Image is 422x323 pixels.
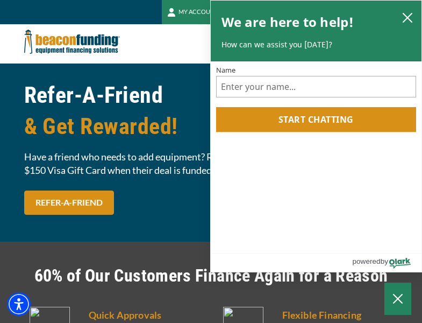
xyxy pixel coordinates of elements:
div: Accessibility Menu [7,292,31,316]
span: by [381,255,388,268]
img: Beacon Funding Corporation logo [24,24,120,59]
span: & Get Rewarded! [24,111,398,142]
h1: Refer-A-Friend [24,80,398,142]
span: powered [352,255,380,268]
a: Powered by Olark [352,254,421,272]
h5: Flexible Financing [282,307,398,323]
a: REFER-A-FRIEND [24,191,114,215]
h2: We are here to help! [221,11,354,33]
label: Name [216,67,417,74]
h2: 60% of Our Customers Finance Again for a Reason [24,263,398,288]
input: Name [216,76,417,97]
p: How can we assist you [DATE]? [221,39,411,50]
button: Start chatting [216,107,417,132]
span: Have a friend who needs to add equipment? Refer them to us and you can each take home a $150 Visa... [24,150,398,177]
button: close chatbox [399,10,416,25]
h5: Quick Approvals [89,307,205,323]
button: Close Chatbox [384,283,411,315]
